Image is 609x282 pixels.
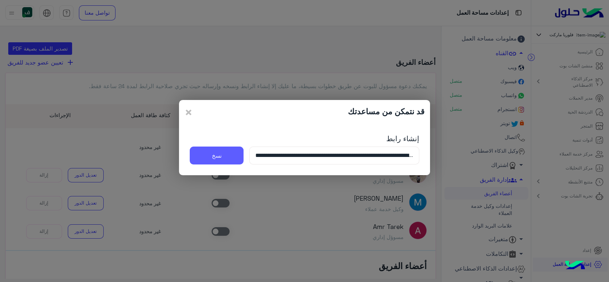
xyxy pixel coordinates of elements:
button: Close [184,105,193,119]
img: hulul-logo.png [562,253,587,278]
button: نسخ [190,147,244,164]
span: × [184,104,193,120]
div: قد نتمكن من مساعدتك [348,105,425,117]
label: إنشاء رابط [386,133,419,144]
